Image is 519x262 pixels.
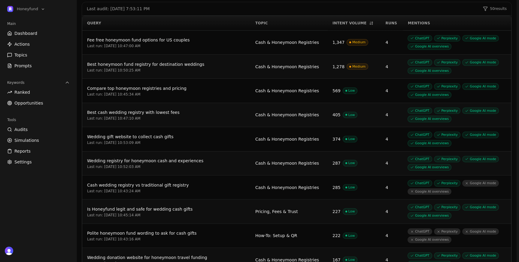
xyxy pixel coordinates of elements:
div: Last run: [DATE] 10:53:09 AM [87,140,246,145]
div: Best honeymoon fund registry for destination weddings [87,61,246,68]
div: Compare top honeymoon registries and pricing [87,85,246,92]
span: Simulations [14,137,39,143]
div: Polite honeymoon fund wording to ask for cash gifts [87,230,246,237]
span: Perplexity [434,84,460,90]
th: Mentions [403,16,511,30]
div: 4 [385,39,398,45]
div: 4 [385,64,398,70]
span: Low [343,184,357,190]
span: Google AI mode [463,156,499,162]
div: Tools [5,115,72,125]
span: Perplexity [434,35,460,41]
a: Topics [5,50,72,60]
span: Google AI overviews [408,116,451,122]
div: 1,278 [332,64,344,70]
a: Ranked [5,87,72,97]
div: Last run: [DATE] 10:47:10 AM [87,116,246,121]
div: Fee free honeymoon fund options for US couples [87,36,246,44]
span: Perplexity [434,132,460,138]
span: Low [343,112,357,118]
div: Query [87,21,246,26]
span: Cash & Honeymoon Registries [255,137,319,142]
span: Google AI overviews [408,92,451,98]
span: Google AI overviews [408,213,451,219]
span: Cash & Honeymoon Registries [255,88,319,93]
a: Actions [5,39,72,49]
button: Open user button [5,247,13,255]
div: 4 [385,136,398,142]
button: Open organization switcher [5,5,48,13]
span: Perplexity [434,253,460,259]
span: Google AI overviews [408,44,451,50]
span: Medium [347,39,368,45]
span: ChatGPT [408,84,432,90]
span: Low [343,209,357,215]
span: Low [343,88,357,94]
span: Google AI mode [463,180,499,186]
span: Opportunities [14,100,43,106]
span: 50 results [490,6,507,11]
span: Google AI mode [463,204,499,210]
div: Last run: [DATE] 10:47:00 AM [87,44,246,48]
span: Honeyfund [17,6,38,12]
span: Google AI overviews [408,237,451,243]
span: Perplexity [434,204,460,210]
a: Reports [5,146,72,156]
span: Cash & Honeymoon Registries [255,161,319,166]
span: ChatGPT [408,132,432,138]
div: Cash wedding registry vs traditional gift registry [87,181,246,189]
span: ChatGPT [408,156,432,162]
span: Low [343,160,357,166]
span: ChatGPT [408,35,432,41]
span: Settings [14,159,32,165]
div: Is Honeyfund legit and safe for wedding cash gifts [87,206,246,213]
div: 569 [332,88,341,94]
span: Perplexity [434,156,460,162]
a: Settings [5,157,72,167]
img: 's logo [5,247,13,255]
div: Last run: [DATE] 10:45:34 AM [87,92,246,97]
a: Audits [5,125,72,134]
span: Ranked [14,89,30,95]
span: Google AI mode [463,108,499,114]
div: 4 [385,88,398,94]
div: 4 [385,112,398,118]
div: Last run: [DATE] 10:43:24 AM [87,189,246,193]
div: Runs [385,21,398,26]
span: Google AI mode [463,84,499,90]
div: 222 [332,233,341,239]
div: Main [5,19,72,29]
div: 4 [385,209,398,215]
span: Audits [14,126,28,133]
div: Last audit: [DATE] 7:53:11 PM [87,6,150,12]
span: Topics [14,52,27,58]
span: Low [343,233,357,239]
span: Google AI mode [463,229,499,235]
span: Actions [14,41,30,47]
span: ChatGPT [408,108,432,114]
div: Wedding registry for honeymoon cash and experiences [87,157,246,164]
span: Cash & Honeymoon Registries [255,40,319,45]
span: Google AI mode [463,35,499,41]
span: ChatGPT [408,229,432,235]
div: 1,347 [332,39,344,45]
a: Simulations [5,136,72,145]
span: Google AI overviews [408,68,451,74]
span: Prompts [14,63,32,69]
span: ChatGPT [408,204,432,210]
span: Google AI overviews [408,189,451,195]
span: Google AI mode [463,132,499,138]
span: Medium [347,64,368,70]
div: Wedding gift website to collect cash gifts [87,133,246,140]
div: Intent Volume [332,21,376,26]
a: Opportunities [5,98,72,108]
span: Cash & Honeymoon Registries [255,185,319,190]
span: Perplexity [434,59,460,65]
div: Last run: [DATE] 10:52:03 AM [87,164,246,169]
span: Perplexity [434,108,460,114]
div: 4 [385,184,398,190]
span: Perplexity [434,229,460,235]
div: Topic [255,21,323,26]
span: ChatGPT [408,180,432,186]
div: 227 [332,209,341,215]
